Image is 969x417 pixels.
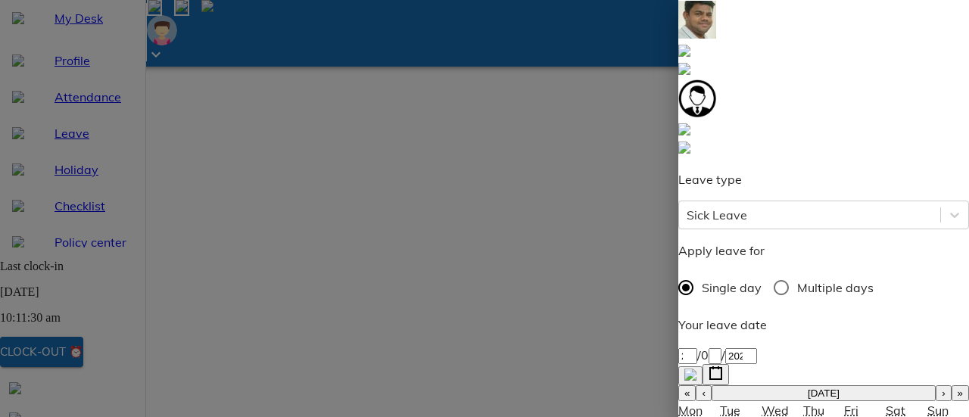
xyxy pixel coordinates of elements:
img: defaultEmp.0e2b4d71.svg [678,142,690,154]
img: e1b0745b-eaa0-47ff-bcfb-f15cefe718f7.jpg [678,1,716,39]
input: -- [709,348,721,364]
img: clearIcon.00697547.svg [684,369,696,381]
div: Sick Leave [687,206,747,224]
a: Jothish Narayanan [678,79,969,122]
img: 4a4142c0-d470-4b11-85c5-09421d0ae7c3.jpg [678,79,716,117]
span: 0 [701,347,709,363]
button: ‹ [696,385,711,401]
input: -- [678,348,697,364]
span: Multiple days [797,279,874,297]
p: Leave type [678,170,969,188]
div: daytype [678,272,969,303]
a: Monisha Rajagopal [678,140,969,158]
img: defaultEmp.0e2b4d71.svg [678,45,690,57]
a: Suresh Manikandan Alagaiah [678,1,969,43]
img: defaultEmp.0e2b4d71.svg [678,123,690,135]
button: « [678,385,696,401]
a: Vinod Nambiar [678,122,969,140]
span: Your leave date [678,317,767,332]
a: sumHR admin [678,61,969,79]
span: / [697,347,701,363]
button: › [936,385,951,401]
span: Apply leave for [678,243,765,258]
span: / [721,347,725,363]
img: defaultEmp.0e2b4d71.svg [678,63,690,75]
input: ---- [725,348,757,364]
button: [DATE] [712,385,936,401]
span: Single day [702,279,762,297]
a: Jinoy George [678,43,969,61]
button: » [952,385,969,401]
